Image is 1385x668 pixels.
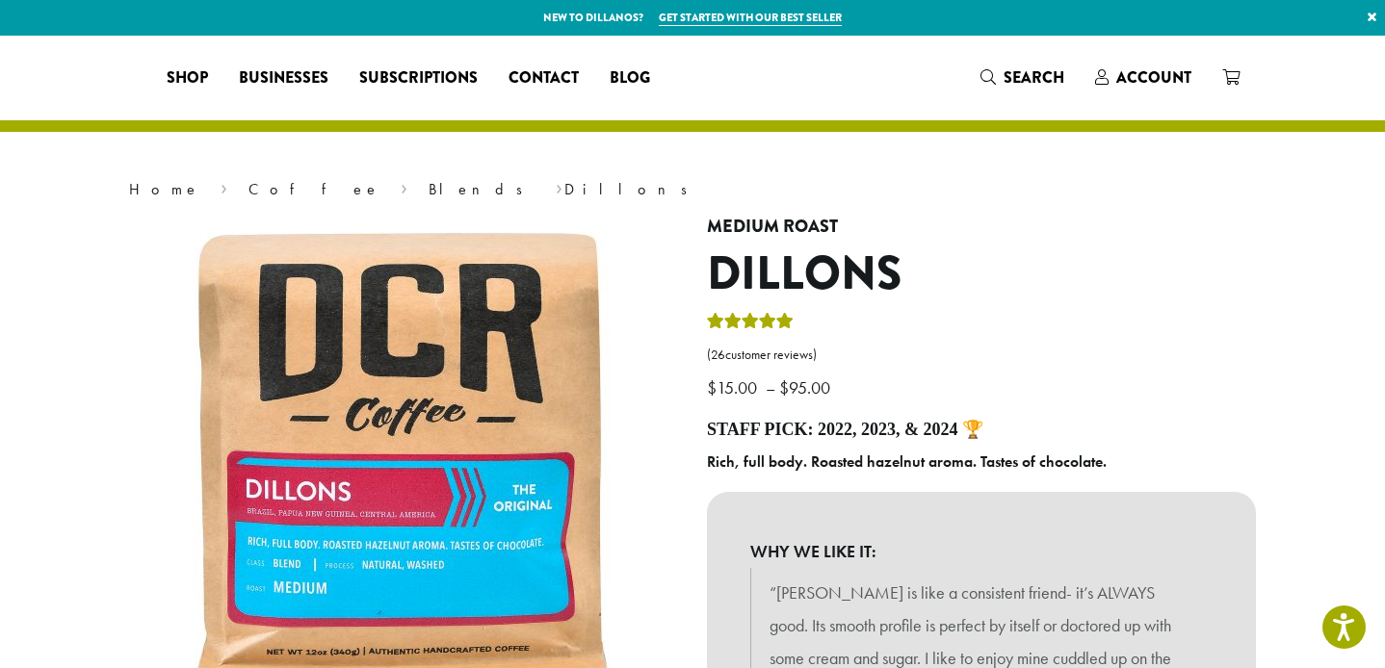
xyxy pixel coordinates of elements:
span: › [556,171,562,201]
bdi: 15.00 [707,376,762,398]
a: Get started with our best seller [659,10,842,26]
h4: Medium Roast [707,217,1256,238]
span: › [401,171,407,201]
span: 26 [711,347,725,363]
h4: Staff Pick: 2022, 2023, & 2024 🏆 [707,420,1256,441]
span: Blog [610,66,650,90]
b: WHY WE LIKE IT: [750,535,1213,568]
a: Home [129,179,200,199]
bdi: 95.00 [779,376,835,398]
span: $ [779,376,789,398]
a: Search [965,62,1080,93]
a: Blends [429,179,536,199]
a: Coffee [248,179,380,199]
span: Contact [509,66,579,90]
span: – [766,376,775,398]
div: Rated 5.00 out of 5 [707,310,794,339]
b: Rich, full body. Roasted hazelnut aroma. Tastes of chocolate. [707,451,1107,472]
h1: Dillons [707,246,1256,302]
a: Shop [151,63,223,93]
span: › [221,171,227,201]
span: Shop [167,66,208,90]
span: Subscriptions [359,66,478,90]
span: Account [1116,66,1191,89]
nav: Breadcrumb [129,178,1256,201]
span: $ [707,376,717,398]
span: Businesses [239,66,328,90]
span: Search [1004,66,1064,89]
a: (26customer reviews) [707,346,1256,365]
